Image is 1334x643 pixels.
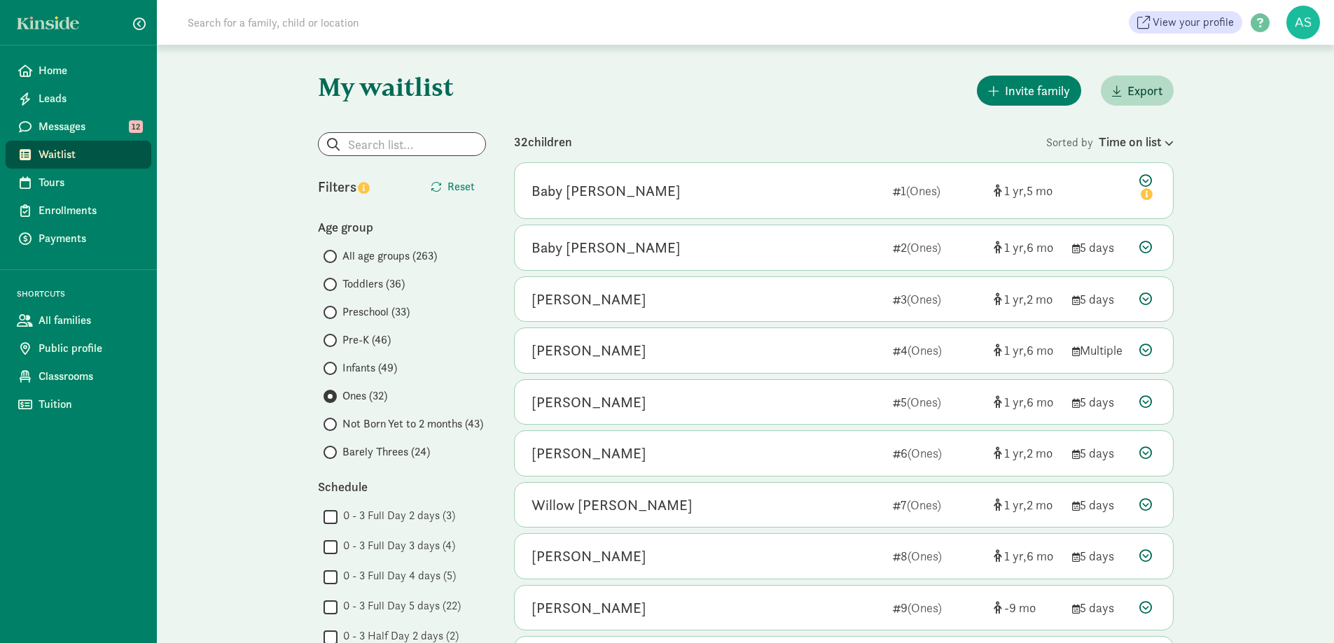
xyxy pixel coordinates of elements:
a: View your profile [1129,11,1242,34]
label: 0 - 3 Full Day 2 days (3) [338,507,455,524]
div: 5 days [1072,598,1128,617]
div: [object Object] [994,444,1061,462]
span: 12 [129,120,143,133]
span: 2 [1027,291,1052,307]
span: (Ones) [907,497,941,513]
span: (Ones) [906,183,940,199]
span: 1 [1004,342,1027,358]
a: Payments [6,225,151,253]
span: 1 [1004,445,1027,461]
span: View your profile [1153,14,1234,31]
div: Wilder Grundhoefer [531,288,646,311]
span: 6 [1027,342,1053,358]
a: Leads [6,85,151,113]
span: (Ones) [907,291,941,307]
div: [object Object] [994,290,1061,309]
div: 2 [893,238,982,257]
h1: My waitlist [318,73,486,101]
span: 1 [1004,239,1027,255]
span: Reset [447,178,475,195]
label: 0 - 3 Full Day 4 days (5) [338,567,456,584]
span: (Ones) [908,600,942,616]
label: 0 - 3 Full Day 5 days (22) [338,598,461,614]
span: Tuition [39,396,140,413]
span: (Ones) [908,548,942,564]
div: 8 [893,546,982,565]
div: Rowen Cundy [531,442,646,465]
span: 5 [1027,183,1052,199]
iframe: Chat Widget [1264,576,1334,643]
span: 1 [1004,497,1027,513]
label: 0 - 3 Full Day 3 days (4) [338,537,455,554]
span: All families [39,312,140,329]
span: Barely Threes (24) [342,444,430,460]
div: 6 [893,444,982,462]
div: 5 days [1072,238,1128,257]
div: Scarlet Graycheck [531,391,646,414]
div: Schedule [318,477,486,496]
button: Invite family [977,76,1081,106]
div: Time on list [1099,132,1174,151]
a: Home [6,57,151,85]
a: Public profile [6,334,151,362]
div: [object Object] [994,238,1061,257]
span: (Ones) [907,394,941,410]
div: 5 days [1072,444,1128,462]
div: Filters [318,176,402,197]
div: [object Object] [994,341,1061,360]
div: Lindsey Graycheck [531,545,646,567]
a: All families [6,306,151,334]
span: (Ones) [907,239,941,255]
div: Willow Cundy [531,494,693,516]
input: Search list... [319,133,485,155]
span: Home [39,62,140,79]
span: Pre-K (46) [342,332,391,348]
div: 5 days [1072,290,1128,309]
div: [object Object] [994,181,1061,200]
div: Multiple [1072,341,1128,360]
div: [object Object] [994,598,1061,617]
span: 1 [1004,548,1027,564]
a: Classrooms [6,362,151,390]
div: 5 days [1072,393,1128,411]
span: Preschool (33) [342,304,410,320]
span: (Ones) [908,445,942,461]
span: Waitlist [39,146,140,163]
span: 6 [1027,394,1053,410]
a: Waitlist [6,141,151,169]
span: (Ones) [908,342,942,358]
span: Leads [39,90,140,107]
a: Tuition [6,390,151,418]
div: 5 days [1072,495,1128,514]
span: 2 [1027,497,1052,513]
div: Baby Greenwald [531,236,681,259]
div: 7 [893,495,982,514]
div: Caroline Barkley [531,339,646,362]
a: Messages 12 [6,113,151,141]
span: 6 [1027,548,1053,564]
span: Public profile [39,340,140,357]
span: Classrooms [39,368,140,385]
div: 1 [893,181,982,200]
span: 6 [1027,239,1053,255]
div: 3 [893,290,982,309]
div: [object Object] [994,393,1061,411]
span: Tours [39,174,140,191]
div: [object Object] [994,546,1061,565]
span: 2 [1027,445,1052,461]
div: 5 [893,393,982,411]
span: Invite family [1005,81,1070,100]
span: Toddlers (36) [342,276,405,292]
span: 1 [1004,183,1027,199]
span: Payments [39,230,140,247]
div: Baby Smith [531,597,646,619]
span: 1 [1004,291,1027,307]
button: Reset [419,173,486,201]
button: Export [1101,76,1174,106]
span: -9 [1004,600,1036,616]
span: Ones (32) [342,388,387,404]
span: Not Born Yet to 2 months (43) [342,416,483,432]
a: Tours [6,169,151,197]
a: Enrollments [6,197,151,225]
